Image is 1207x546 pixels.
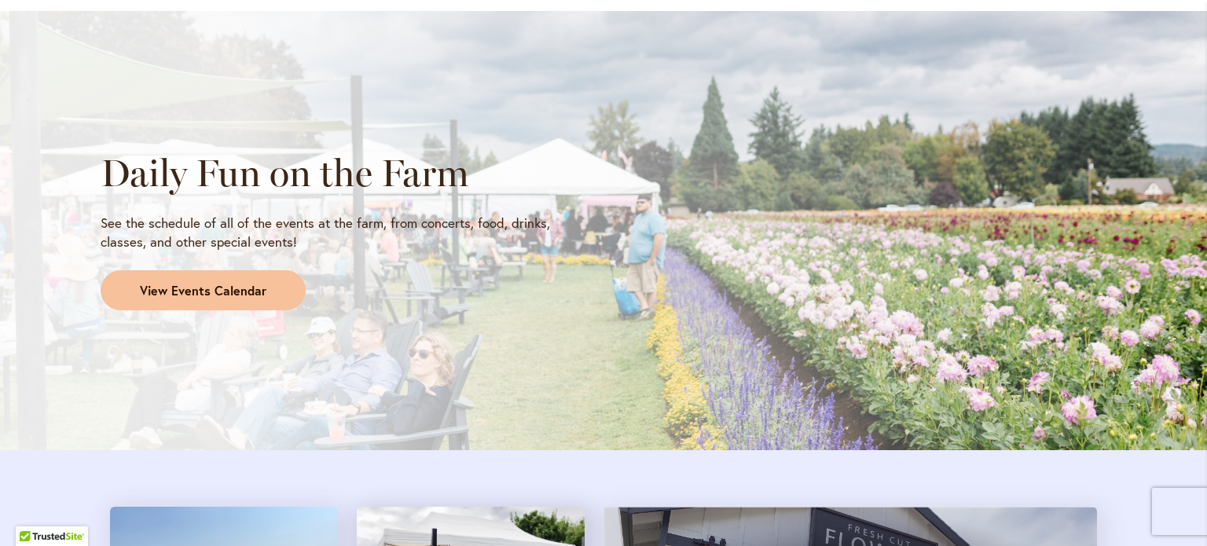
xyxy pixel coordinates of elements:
[101,270,306,311] a: View Events Calendar
[101,214,589,251] p: See the schedule of all of the events at the farm, from concerts, food, drinks, classes, and othe...
[140,282,266,300] span: View Events Calendar
[101,151,589,195] h2: Daily Fun on the Farm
